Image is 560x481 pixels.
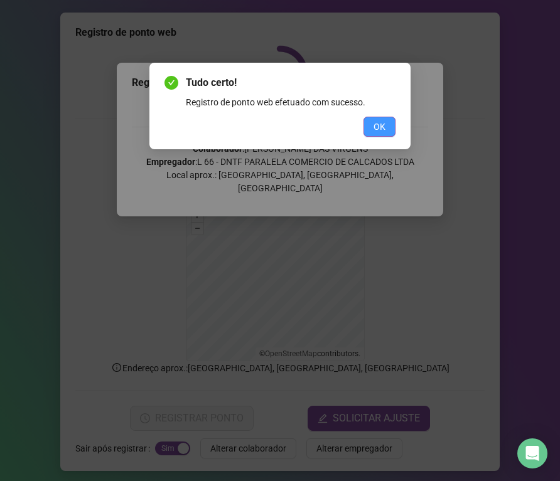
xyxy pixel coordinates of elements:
span: check-circle [164,76,178,90]
div: Registro de ponto web efetuado com sucesso. [186,95,396,109]
span: OK [374,120,385,134]
div: Open Intercom Messenger [517,438,547,468]
button: OK [363,117,396,137]
span: Tudo certo! [186,75,396,90]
